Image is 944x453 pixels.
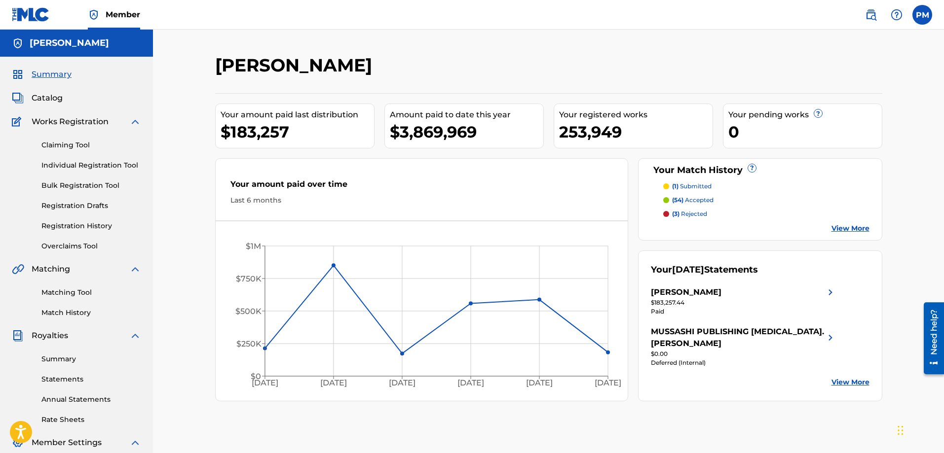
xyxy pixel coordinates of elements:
a: (54) accepted [663,196,869,205]
div: $0.00 [651,349,836,358]
div: Your pending works [728,109,882,121]
div: $183,257 [221,121,374,143]
img: search [865,9,877,21]
a: SummarySummary [12,69,72,80]
a: (1) submitted [663,182,869,191]
img: right chevron icon [825,326,836,349]
div: Your registered works [559,109,713,121]
img: Royalties [12,330,24,342]
div: Your amount paid last distribution [221,109,374,121]
img: expand [129,116,141,128]
a: Registration Drafts [41,201,141,211]
tspan: $750K [235,274,261,283]
a: (3) rejected [663,209,869,218]
tspan: $250K [236,339,261,348]
span: ? [814,109,822,117]
a: Individual Registration Tool [41,160,141,171]
span: Matching [32,263,70,275]
div: $3,869,969 [390,121,543,143]
a: Registration History [41,221,141,231]
span: Member Settings [32,437,102,449]
tspan: [DATE] [595,379,621,388]
span: (1) [672,182,679,190]
a: Statements [41,374,141,384]
p: rejected [672,209,707,218]
div: Help [887,5,906,25]
a: MUSSASHI PUBLISHING [MEDICAL_DATA]. [PERSON_NAME]right chevron icon$0.00Deferred (Internal) [651,326,836,367]
a: Summary [41,354,141,364]
a: Annual Statements [41,394,141,405]
iframe: Resource Center [916,299,944,378]
img: Matching [12,263,24,275]
div: 253,949 [559,121,713,143]
span: ? [748,164,756,172]
div: 0 [728,121,882,143]
img: Works Registration [12,116,25,128]
div: Amount paid to date this year [390,109,543,121]
img: MLC Logo [12,7,50,22]
span: [DATE] [672,264,704,275]
div: Deferred (Internal) [651,358,836,367]
img: Summary [12,69,24,80]
div: Your Match History [651,164,869,177]
p: submitted [672,182,712,191]
tspan: [DATE] [320,379,347,388]
div: Ziehen [898,416,904,445]
div: [PERSON_NAME] [651,286,721,298]
a: View More [831,377,869,387]
span: Summary [32,69,72,80]
tspan: $1M [245,242,261,251]
img: Top Rightsholder [88,9,100,21]
a: Rate Sheets [41,415,141,425]
a: Public Search [861,5,881,25]
div: User Menu [912,5,932,25]
a: Overclaims Tool [41,241,141,251]
span: (3) [672,210,680,217]
div: Your amount paid over time [230,178,613,195]
span: Catalog [32,92,63,104]
tspan: $500K [235,307,261,316]
a: Claiming Tool [41,140,141,150]
img: help [891,9,903,21]
div: Chat-Widget [895,406,944,453]
h2: [PERSON_NAME] [215,54,377,76]
img: expand [129,437,141,449]
tspan: $0 [250,372,261,381]
tspan: [DATE] [457,379,484,388]
span: (54) [672,196,683,204]
img: Accounts [12,37,24,49]
img: Catalog [12,92,24,104]
div: Your Statements [651,263,758,277]
span: Works Registration [32,116,109,128]
div: Last 6 months [230,195,613,206]
a: [PERSON_NAME]right chevron icon$183,257.44Paid [651,286,836,316]
h5: GEMA [30,37,109,49]
a: Bulk Registration Tool [41,180,141,191]
tspan: [DATE] [251,379,278,388]
span: Royalties [32,330,68,342]
a: Matching Tool [41,287,141,298]
img: expand [129,263,141,275]
tspan: [DATE] [389,379,415,388]
a: Match History [41,308,141,318]
iframe: Chat Widget [895,406,944,453]
img: Member Settings [12,437,24,449]
a: CatalogCatalog [12,92,63,104]
div: Paid [651,307,836,316]
p: accepted [672,196,714,205]
span: Member [106,9,140,20]
div: MUSSASHI PUBLISHING [MEDICAL_DATA]. [PERSON_NAME] [651,326,825,349]
a: View More [831,223,869,234]
img: expand [129,330,141,342]
div: $183,257.44 [651,298,836,307]
img: right chevron icon [825,286,836,298]
tspan: [DATE] [526,379,553,388]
